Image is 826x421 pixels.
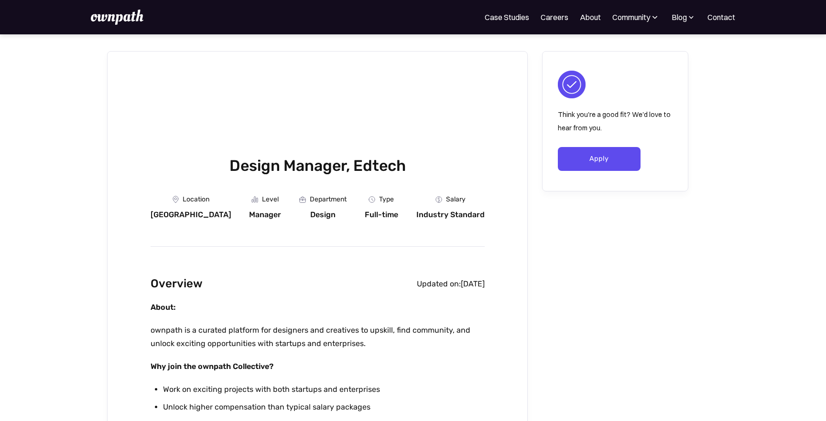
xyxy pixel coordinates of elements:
[707,11,735,23] a: Contact
[365,210,398,220] div: Full-time
[671,11,696,23] div: Blog
[558,147,641,171] a: Apply
[558,108,673,135] p: Think you're a good fit? We'd love to hear from you.
[173,196,179,203] img: Location Icon - Job Board X Webflow Template
[299,196,306,202] img: Portfolio Icon - Job Board X Webflow Template
[163,400,485,414] li: Unlock higher compensation than typical salary packages
[612,11,650,23] div: Community
[151,210,231,220] div: [GEOGRAPHIC_DATA]
[107,26,193,35] a: Go back to Job board
[416,210,485,220] div: Industry Standard
[151,362,273,371] strong: Why join the ownpath Collective?
[485,11,529,23] a: Case Studies
[183,196,209,203] div: Location
[262,196,279,203] div: Level
[151,324,485,350] p: ownpath is a curated platform for designers and creatives to upskill, find community, and unlock ...
[151,274,203,293] h2: Overview
[310,210,336,220] div: Design
[151,303,176,312] strong: About:
[446,196,466,203] div: Salary
[417,279,461,289] div: Updated on:
[249,210,281,220] div: Manager
[580,11,601,23] a: About
[461,279,485,289] div: [DATE]
[310,196,347,203] div: Department
[163,383,485,397] li: Work on exciting projects with both startups and enterprises
[251,196,258,203] img: Graph Icon - Job Board X Webflow Template
[369,196,375,203] img: Clock Icon - Job Board X Webflow Template
[612,11,660,23] div: Community
[151,301,485,314] p: ‍
[379,196,394,203] div: Type
[151,155,485,177] h1: Design Manager, Edtech
[672,11,687,23] div: Blog
[435,196,442,203] img: Money Icon - Job Board X Webflow Template
[541,11,568,23] a: Careers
